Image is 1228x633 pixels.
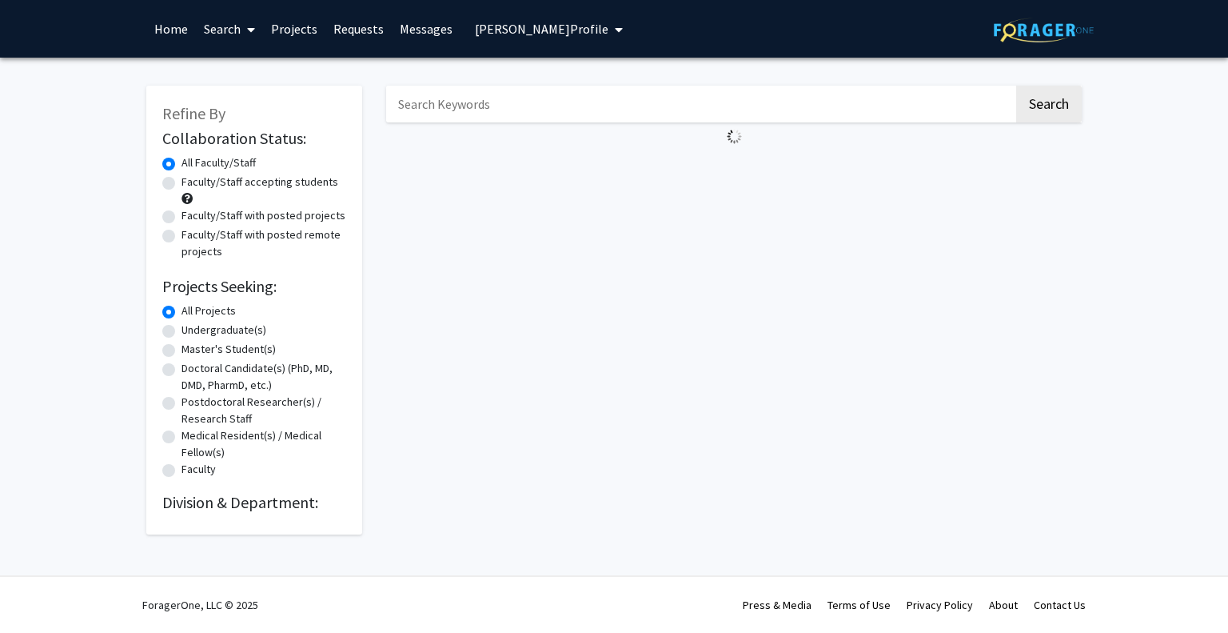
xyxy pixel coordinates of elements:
[827,598,891,612] a: Terms of Use
[907,598,973,612] a: Privacy Policy
[475,21,608,37] span: [PERSON_NAME] Profile
[181,207,345,224] label: Faculty/Staff with posted projects
[181,360,346,394] label: Doctoral Candidate(s) (PhD, MD, DMD, PharmD, etc.)
[989,598,1018,612] a: About
[181,302,236,319] label: All Projects
[181,226,346,260] label: Faculty/Staff with posted remote projects
[181,461,216,478] label: Faculty
[325,1,392,57] a: Requests
[994,18,1094,42] img: ForagerOne Logo
[181,322,266,339] label: Undergraduate(s)
[162,129,346,148] h2: Collaboration Status:
[386,150,1082,187] nav: Page navigation
[146,1,196,57] a: Home
[181,394,346,427] label: Postdoctoral Researcher(s) / Research Staff
[162,493,346,512] h2: Division & Department:
[743,598,811,612] a: Press & Media
[386,86,1014,122] input: Search Keywords
[162,277,346,296] h2: Projects Seeking:
[263,1,325,57] a: Projects
[1016,86,1082,122] button: Search
[392,1,460,57] a: Messages
[181,174,338,190] label: Faculty/Staff accepting students
[196,1,263,57] a: Search
[1034,598,1086,612] a: Contact Us
[181,341,276,358] label: Master's Student(s)
[720,122,748,150] img: Loading
[181,427,346,461] label: Medical Resident(s) / Medical Fellow(s)
[162,103,225,123] span: Refine By
[142,577,258,633] div: ForagerOne, LLC © 2025
[181,154,256,171] label: All Faculty/Staff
